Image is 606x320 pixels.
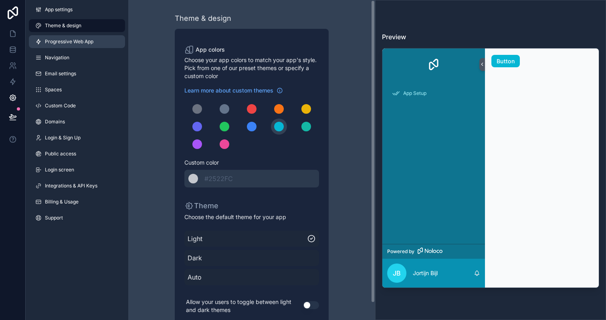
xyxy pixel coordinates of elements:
[29,115,125,128] a: Domains
[387,248,414,255] span: Powered by
[184,56,319,80] span: Choose your app colors to match your app's style. Pick from one of our preset themes or specify a...
[29,35,125,48] a: Progressive Web App
[29,163,125,176] a: Login screen
[45,183,97,189] span: Integrations & API Keys
[184,87,283,95] a: Learn more about custom themes
[29,3,125,16] a: App settings
[382,32,599,42] h3: Preview
[382,81,485,244] div: scrollable content
[491,55,520,68] button: Button
[184,296,303,316] p: Allow your users to toggle between light and dark themes
[188,272,316,282] span: Auto
[29,179,125,192] a: Integrations & API Keys
[184,87,273,95] span: Learn more about custom themes
[188,253,316,263] span: Dark
[188,234,307,244] span: Light
[204,175,233,183] span: #2522FC
[45,135,81,141] span: Login & Sign Up
[45,6,73,13] span: App settings
[184,213,319,221] span: Choose the default theme for your app
[196,46,225,54] span: App colors
[45,87,62,93] span: Spaces
[184,200,218,211] p: Theme
[387,86,480,101] a: App Setup
[45,38,93,45] span: Progressive Web App
[175,13,231,24] div: Theme & design
[45,215,63,221] span: Support
[29,211,125,224] a: Support
[45,22,81,29] span: Theme & design
[393,268,401,278] span: JB
[29,131,125,144] a: Login & Sign Up
[403,90,426,97] span: App Setup
[45,167,74,173] span: Login screen
[382,244,485,259] a: Powered by
[29,147,125,160] a: Public access
[45,119,65,125] span: Domains
[45,103,76,109] span: Custom Code
[45,199,79,205] span: Billing & Usage
[45,70,76,77] span: Email settings
[29,195,125,208] a: Billing & Usage
[29,67,125,80] a: Email settings
[29,99,125,112] a: Custom Code
[427,58,440,71] img: App logo
[45,151,76,157] span: Public access
[184,159,313,167] span: Custom color
[29,83,125,96] a: Spaces
[413,269,438,277] p: Jortijn Bijl
[29,51,125,64] a: Navigation
[45,54,69,61] span: Navigation
[29,19,125,32] a: Theme & design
